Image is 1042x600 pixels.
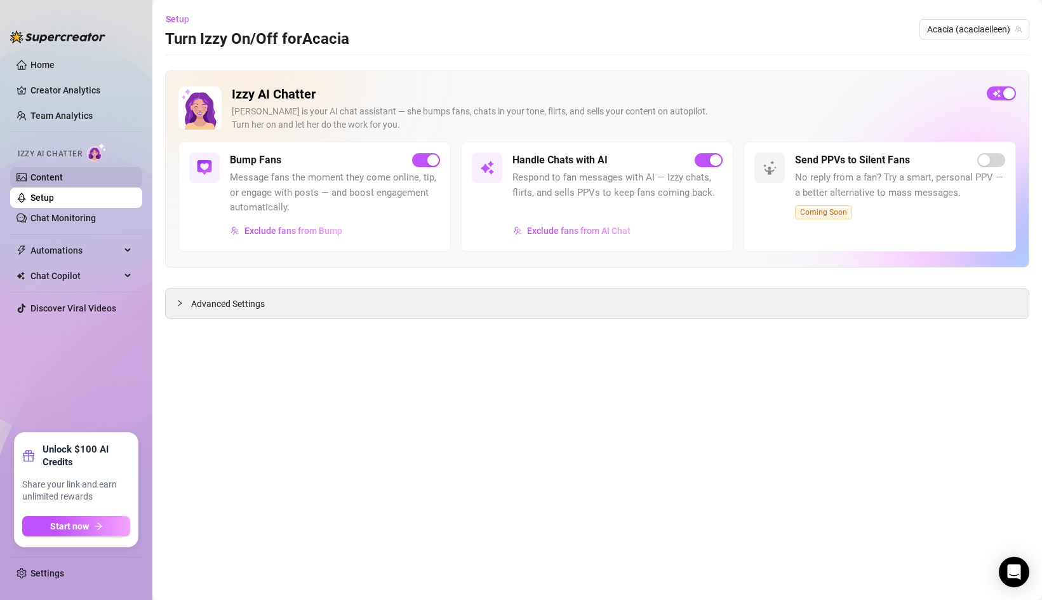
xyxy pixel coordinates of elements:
[30,568,64,578] a: Settings
[30,60,55,70] a: Home
[18,148,82,160] span: Izzy AI Chatter
[22,516,130,536] button: Start nowarrow-right
[230,153,281,168] h5: Bump Fans
[795,205,852,219] span: Coming Soon
[30,172,63,182] a: Content
[527,226,631,236] span: Exclude fans from AI Chat
[762,160,777,175] img: svg%3e
[30,193,54,203] a: Setup
[176,299,184,307] span: collapsed
[30,111,93,121] a: Team Analytics
[178,86,222,130] img: Izzy AI Chatter
[479,160,495,175] img: svg%3e
[244,226,342,236] span: Exclude fans from Bump
[512,170,723,200] span: Respond to fan messages with AI — Izzy chats, flirts, and sells PPVs to keep fans coming back.
[17,245,27,256] span: thunderbolt
[999,557,1029,587] div: Open Intercom Messenger
[43,443,130,468] strong: Unlock $100 AI Credits
[512,153,608,168] h5: Handle Chats with AI
[17,271,25,280] img: Chat Copilot
[30,266,121,286] span: Chat Copilot
[795,153,910,168] h5: Send PPVs to Silent Fans
[197,160,212,175] img: svg%3e
[230,221,343,241] button: Exclude fans from Bump
[30,240,121,261] span: Automations
[230,170,440,215] span: Message fans the moment they come online, tip, or engage with posts — and boost engagement automa...
[30,80,132,100] a: Creator Analytics
[22,479,130,503] span: Share your link and earn unlimited rewards
[166,14,189,24] span: Setup
[22,449,35,462] span: gift
[94,522,103,531] span: arrow-right
[30,303,116,313] a: Discover Viral Videos
[927,20,1022,39] span: Acacia (acaciaeileen)
[50,521,89,531] span: Start now
[165,9,199,29] button: Setup
[10,31,105,43] img: logo-BBDzfeDw.svg
[512,221,631,241] button: Exclude fans from AI Chat
[230,226,239,235] img: svg%3e
[191,297,265,311] span: Advanced Settings
[513,226,522,235] img: svg%3e
[232,105,977,132] div: [PERSON_NAME] is your AI chat assistant — she bumps fans, chats in your tone, flirts, and sells y...
[30,213,96,223] a: Chat Monitoring
[795,170,1005,200] span: No reply from a fan? Try a smart, personal PPV — a better alternative to mass messages.
[176,296,191,310] div: collapsed
[1015,25,1022,33] span: team
[87,143,107,161] img: AI Chatter
[232,86,977,102] h2: Izzy AI Chatter
[165,29,349,50] h3: Turn Izzy On/Off for Acacia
